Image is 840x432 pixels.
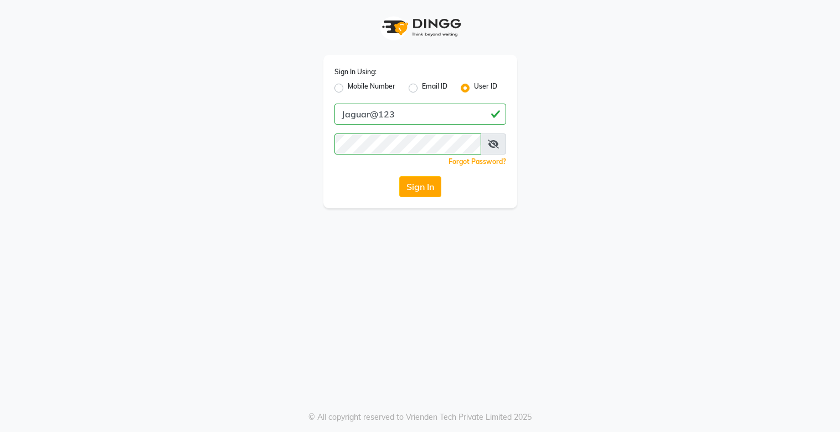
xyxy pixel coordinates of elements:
[334,133,481,155] input: Username
[474,81,497,95] label: User ID
[348,81,395,95] label: Mobile Number
[422,81,447,95] label: Email ID
[449,157,506,166] a: Forgot Password?
[399,176,441,197] button: Sign In
[376,11,465,44] img: logo1.svg
[334,67,377,77] label: Sign In Using:
[334,104,506,125] input: Username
